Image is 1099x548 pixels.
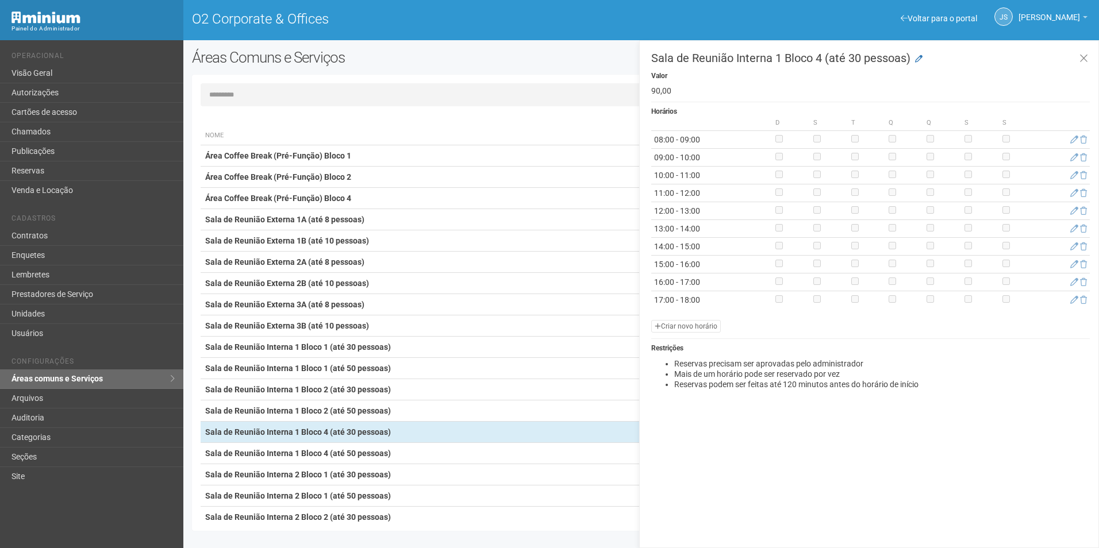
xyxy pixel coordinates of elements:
[651,220,773,238] td: 13:00 - 14:00
[192,11,633,26] h1: O2 Corporate & Offices
[1019,14,1088,24] a: [PERSON_NAME]
[11,52,175,64] li: Operacional
[810,115,848,131] th: S
[1080,242,1087,251] a: Excluir horário
[1080,277,1087,287] a: Excluir horário
[651,72,1090,80] h5: Valor
[1070,135,1078,144] a: Editar horário
[205,512,391,522] strong: Sala de Reunião Interna 2 Bloco 2 (até 30 pessoas)
[205,300,364,309] strong: Sala de Reunião Externa 3A (até 8 pessoas)
[901,14,977,23] a: Voltar para o portal
[205,427,391,437] strong: Sala de Reunião Interna 1 Bloco 4 (até 30 pessoas)
[651,131,773,149] td: 08:00 - 09:00
[205,215,364,224] strong: Sala de Reunião Externa 1A (até 8 pessoas)
[11,214,175,226] li: Cadastros
[11,24,175,34] div: Painel do Administrador
[651,167,773,184] td: 10:00 - 11:00
[651,345,1090,352] h5: Restrições
[1070,188,1078,198] a: Editar horário
[994,7,1013,26] a: JS
[205,449,391,458] strong: Sala de Reunião Interna 1 Bloco 4 (até 50 pessoas)
[1070,260,1078,269] a: Editar horário
[962,115,1000,131] th: S
[205,406,391,415] strong: Sala de Reunião Interna 1 Bloco 2 (até 50 pessoas)
[773,115,810,131] th: D
[848,115,886,131] th: T
[11,11,80,24] img: Minium
[205,491,391,500] strong: Sala de Reunião Interna 2 Bloco 1 (até 50 pessoas)
[1070,277,1078,287] a: Editar horário
[205,279,369,288] strong: Sala de Reunião Externa 2B (até 10 pessoas)
[1080,206,1087,215] a: Excluir horário
[205,470,391,479] strong: Sala de Reunião Interna 2 Bloco 1 (até 30 pessoas)
[205,151,351,160] strong: Área Coffee Break (Pré-Função) Bloco 1
[1080,224,1087,233] a: Excluir horário
[651,256,773,273] td: 15:00 - 16:00
[201,126,828,145] th: Nome
[651,184,773,202] td: 11:00 - 12:00
[674,369,1090,379] li: Mais de um horário pode ser reservado por vez
[1080,188,1087,198] a: Excluir horário
[1080,171,1087,180] a: Excluir horário
[1080,295,1087,304] a: Excluir horário
[651,273,773,291] td: 16:00 - 17:00
[205,194,351,203] strong: Área Coffee Break (Pré-Função) Bloco 4
[192,49,556,66] h2: Áreas Comuns e Serviços
[1080,135,1087,144] a: Excluir horário
[651,108,1090,115] h5: Horários
[1019,2,1080,22] span: Jeferson Souza
[1070,242,1078,251] a: Editar horário
[205,342,391,352] strong: Sala de Reunião Interna 1 Bloco 1 (até 30 pessoas)
[651,86,1090,96] li: 90,00
[651,52,1090,64] h3: Sala de Reunião Interna 1 Bloco 4 (até 30 pessoas)
[651,291,773,309] td: 17:00 - 18:00
[1070,153,1078,162] a: Editar horário
[1080,260,1087,269] a: Excluir horário
[11,357,175,369] li: Configurações
[651,238,773,256] td: 14:00 - 15:00
[651,202,773,220] td: 12:00 - 13:00
[915,53,923,65] a: Modificar Área comum
[205,236,369,245] strong: Sala de Reunião Externa 1B (até 10 pessoas)
[1080,153,1087,162] a: Excluir horário
[205,321,369,330] strong: Sala de Reunião Externa 3B (até 10 pessoas)
[674,379,1090,389] li: Reservas podem ser feitas até 120 minutos antes do horário de início
[1070,206,1078,215] a: Editar horário
[1070,171,1078,180] a: Editar horário
[205,172,351,182] strong: Área Coffee Break (Pré-Função) Bloco 2
[651,320,721,333] a: Criar novo horário
[886,115,924,131] th: Q
[205,385,391,394] strong: Sala de Reunião Interna 1 Bloco 2 (até 30 pessoas)
[205,364,391,373] strong: Sala de Reunião Interna 1 Bloco 1 (até 50 pessoas)
[205,257,364,267] strong: Sala de Reunião Externa 2A (até 8 pessoas)
[1000,115,1037,131] th: S
[651,149,773,167] td: 09:00 - 10:00
[1070,224,1078,233] a: Editar horário
[924,115,962,131] th: Q
[674,358,1090,369] li: Reservas precisam ser aprovadas pelo administrador
[1070,295,1078,304] a: Editar horário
